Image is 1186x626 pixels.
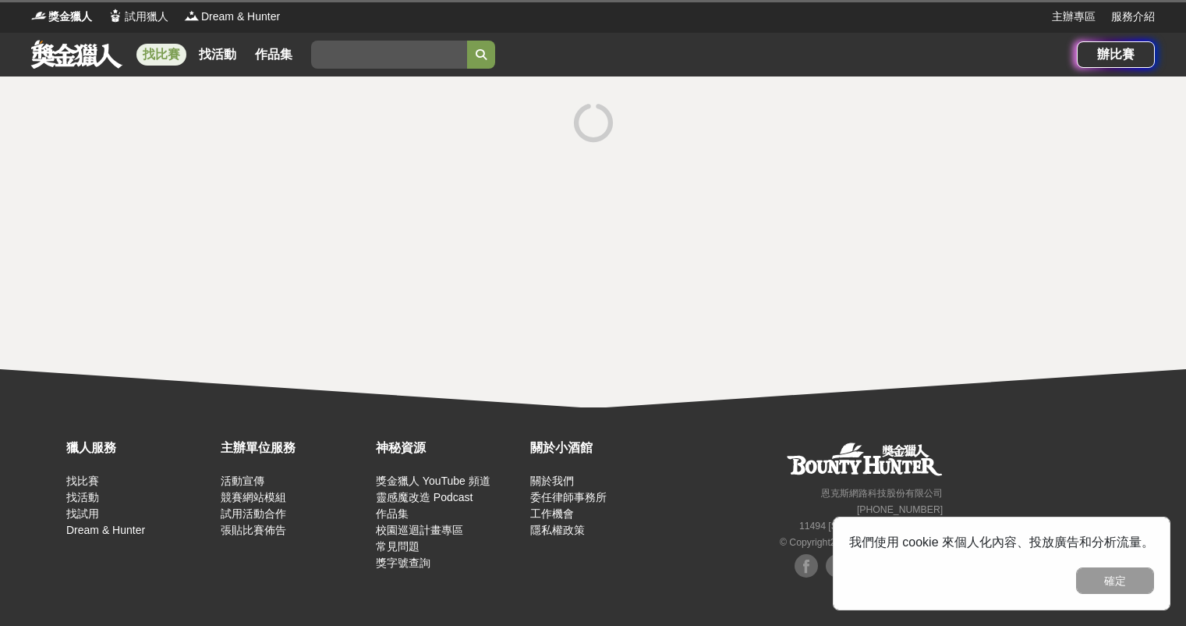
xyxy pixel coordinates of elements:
[108,9,168,25] a: Logo試用獵人
[376,524,463,536] a: 校園巡迴計畫專區
[249,44,299,66] a: 作品集
[376,507,409,520] a: 作品集
[221,439,367,457] div: 主辦單位服務
[1076,567,1154,594] button: 確定
[66,507,99,520] a: 找試用
[66,475,99,487] a: 找比賽
[108,8,123,23] img: Logo
[780,537,943,548] small: © Copyright 2025 . All Rights Reserved.
[376,439,522,457] div: 神秘資源
[530,439,677,457] div: 關於小酒館
[66,439,213,457] div: 獵人服務
[376,491,473,503] a: 靈感魔改造 Podcast
[376,540,420,553] a: 常見問題
[66,524,145,536] a: Dream & Hunter
[66,491,99,503] a: 找活動
[31,9,92,25] a: Logo獎金獵人
[136,44,186,66] a: 找比賽
[376,475,490,487] a: 獎金獵人 YouTube 頻道
[857,504,943,515] small: [PHONE_NUMBER]
[530,475,574,487] a: 關於我們
[125,9,168,25] span: 試用獵人
[530,507,574,520] a: 工作機會
[184,9,280,25] a: LogoDream & Hunter
[821,488,943,499] small: 恩克斯網路科技股份有限公司
[795,554,818,578] img: Facebook
[1111,9,1155,25] a: 服務介紹
[530,524,585,536] a: 隱私權政策
[530,491,607,503] a: 委任律師事務所
[1077,41,1155,68] a: 辦比賽
[799,521,943,532] small: 11494 [STREET_ADDRESS] 3 樓
[826,554,849,578] img: Facebook
[221,524,286,536] a: 張貼比賽佈告
[48,9,92,25] span: 獎金獵人
[193,44,243,66] a: 找活動
[221,491,286,503] a: 競賽網站模組
[376,557,430,569] a: 獎字號查詢
[849,535,1154,549] span: 我們使用 cookie 來個人化內容、投放廣告和分析流量。
[1052,9,1096,25] a: 主辦專區
[221,475,264,487] a: 活動宣傳
[201,9,280,25] span: Dream & Hunter
[221,507,286,520] a: 試用活動合作
[184,8,200,23] img: Logo
[31,8,47,23] img: Logo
